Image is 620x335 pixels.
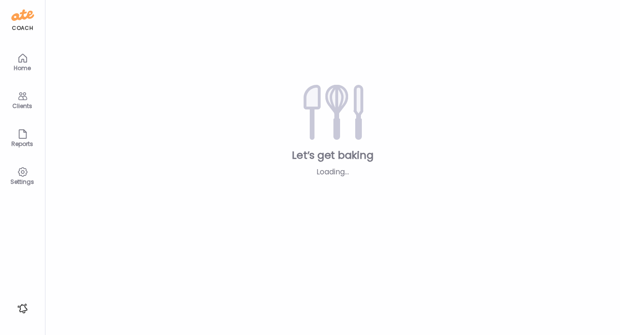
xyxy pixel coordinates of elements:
div: Let’s get baking [61,148,605,163]
div: Loading... [267,166,399,178]
div: Home [6,65,40,71]
div: Reports [6,141,40,147]
div: coach [12,24,33,32]
img: ate [11,8,34,23]
div: Settings [6,179,40,185]
div: Clients [6,103,40,109]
